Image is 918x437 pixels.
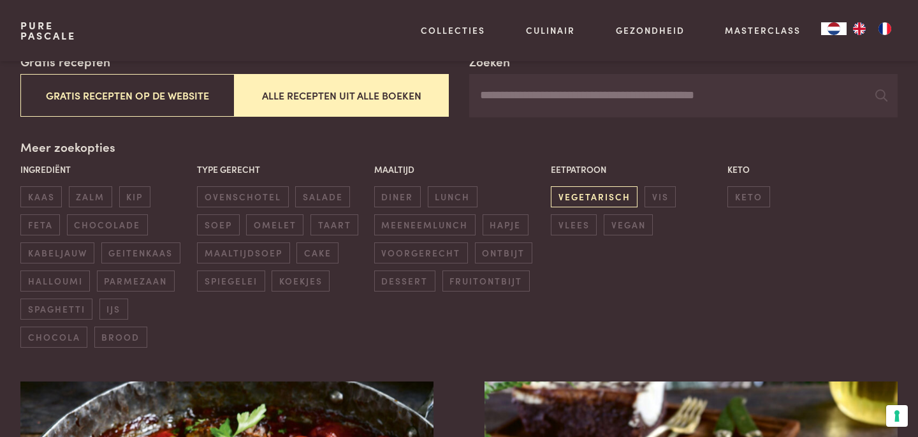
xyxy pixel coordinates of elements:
[67,214,148,235] span: chocolade
[374,270,435,292] span: dessert
[20,242,94,263] span: kabeljauw
[20,186,62,207] span: kaas
[197,214,239,235] span: soep
[197,242,289,263] span: maaltijdsoep
[821,22,847,35] div: Language
[604,214,653,235] span: vegan
[119,186,150,207] span: kip
[20,74,235,117] button: Gratis recepten op de website
[847,22,872,35] a: EN
[551,186,637,207] span: vegetarisch
[20,52,110,71] label: Gratis recepten
[20,20,76,41] a: PurePascale
[727,163,898,176] p: Keto
[469,52,510,71] label: Zoeken
[20,214,60,235] span: feta
[97,270,175,292] span: parmezaan
[872,22,898,35] a: FR
[374,186,421,207] span: diner
[428,186,477,207] span: lunch
[94,327,147,348] span: brood
[374,214,476,235] span: meeneemlunch
[235,74,449,117] button: Alle recepten uit alle boeken
[20,327,87,348] span: chocola
[526,24,575,37] a: Culinair
[310,214,358,235] span: taart
[727,186,769,207] span: keto
[197,163,367,176] p: Type gerecht
[20,299,92,320] span: spaghetti
[20,270,90,292] span: halloumi
[20,163,191,176] p: Ingrediënt
[886,405,908,427] button: Uw voorkeuren voor toestemming voor trackingtechnologieën
[101,242,180,263] span: geitenkaas
[374,163,544,176] p: Maaltijd
[847,22,898,35] ul: Language list
[246,214,303,235] span: omelet
[197,186,288,207] span: ovenschotel
[725,24,801,37] a: Masterclass
[69,186,112,207] span: zalm
[197,270,265,292] span: spiegelei
[442,270,530,292] span: fruitontbijt
[551,163,721,176] p: Eetpatroon
[821,22,847,35] a: NL
[821,22,898,35] aside: Language selected: Nederlands
[99,299,128,320] span: ijs
[475,242,532,263] span: ontbijt
[374,242,468,263] span: voorgerecht
[551,214,597,235] span: vlees
[483,214,528,235] span: hapje
[421,24,485,37] a: Collecties
[616,24,685,37] a: Gezondheid
[295,186,350,207] span: salade
[272,270,330,292] span: koekjes
[645,186,676,207] span: vis
[296,242,339,263] span: cake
